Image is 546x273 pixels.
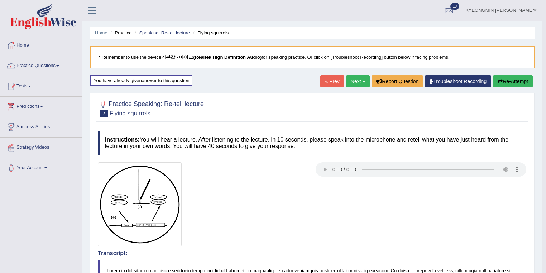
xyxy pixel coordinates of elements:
li: Flying squirrels [191,29,229,36]
li: Practice [109,29,131,36]
span: 19 [450,3,459,10]
a: Home [95,30,107,35]
a: Troubleshoot Recording [425,75,491,87]
button: Re-Attempt [493,75,533,87]
b: 기본값 - 마이크(Realtek High Definition Audio) [161,54,262,60]
div: You have already given answer to this question [90,75,192,86]
b: Instructions: [105,136,140,143]
a: Your Account [0,158,82,176]
a: Tests [0,76,82,94]
a: Next » [346,75,370,87]
a: Predictions [0,97,82,115]
h4: Transcript: [98,250,526,257]
span: 7 [100,110,108,117]
a: Speaking: Re-tell lecture [139,30,190,35]
h4: You will hear a lecture. After listening to the lecture, in 10 seconds, please speak into the mic... [98,131,526,155]
h2: Practice Speaking: Re-tell lecture [98,99,204,117]
a: « Prev [320,75,344,87]
a: Success Stories [0,117,82,135]
a: Practice Questions [0,56,82,74]
button: Report Question [372,75,423,87]
small: Flying squirrels [110,110,150,117]
blockquote: * Remember to use the device for speaking practice. Or click on [Troubleshoot Recording] button b... [90,46,535,68]
a: Strategy Videos [0,138,82,155]
a: Home [0,35,82,53]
